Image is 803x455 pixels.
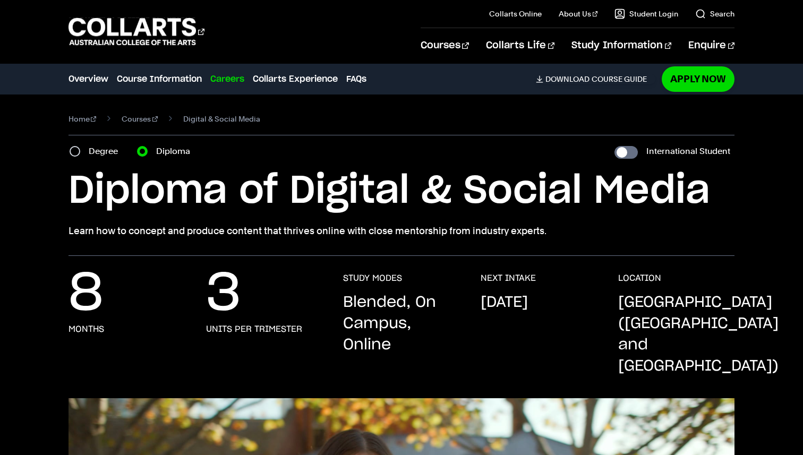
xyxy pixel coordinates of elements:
a: Overview [69,73,108,85]
h3: months [69,324,104,334]
a: Student Login [614,8,678,19]
a: DownloadCourse Guide [536,74,655,84]
label: Diploma [156,144,197,159]
a: Collarts Experience [253,73,338,85]
p: 3 [206,273,241,315]
a: Collarts Life [486,28,554,63]
label: International Student [646,144,730,159]
a: Search [695,8,734,19]
a: About Us [559,8,598,19]
h1: Diploma of Digital & Social Media [69,167,735,215]
p: Blended, On Campus, Online [343,292,459,356]
a: FAQs [346,73,366,85]
span: Download [545,74,590,84]
p: Learn how to concept and produce content that thrives online with close mentorship from industry ... [69,224,735,238]
p: [DATE] [481,292,528,313]
a: Courses [421,28,469,63]
p: [GEOGRAPHIC_DATA] ([GEOGRAPHIC_DATA] and [GEOGRAPHIC_DATA]) [618,292,779,377]
span: Digital & Social Media [183,111,260,126]
h3: NEXT INTAKE [481,273,536,284]
label: Degree [89,144,124,159]
a: Study Information [571,28,671,63]
h3: units per trimester [206,324,302,334]
a: Careers [210,73,244,85]
h3: STUDY MODES [343,273,402,284]
a: Home [69,111,97,126]
a: Courses [122,111,158,126]
div: Go to homepage [69,16,204,47]
a: Collarts Online [489,8,542,19]
p: 8 [69,273,103,315]
h3: LOCATION [618,273,661,284]
a: Enquire [688,28,734,63]
a: Apply Now [662,66,734,91]
a: Course Information [117,73,202,85]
